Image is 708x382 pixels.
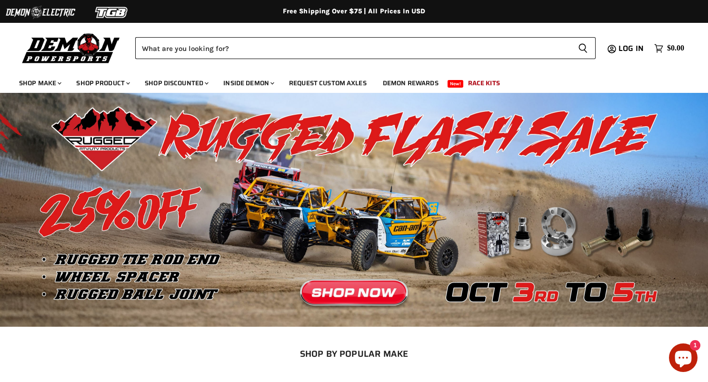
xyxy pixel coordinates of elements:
a: Shop Make [12,73,67,93]
a: Shop Discounted [138,73,214,93]
ul: Main menu [12,70,682,93]
a: Shop Product [69,73,136,93]
button: Search [570,37,596,59]
inbox-online-store-chat: Shopify online store chat [666,343,700,374]
span: $0.00 [667,44,684,53]
a: Demon Rewards [376,73,446,93]
h2: SHOP BY POPULAR MAKE [12,349,697,359]
img: Demon Electric Logo 2 [5,3,76,21]
img: TGB Logo 2 [76,3,148,21]
img: Demon Powersports [19,31,123,65]
a: Request Custom Axles [282,73,374,93]
a: Inside Demon [216,73,280,93]
span: New! [448,80,464,88]
input: Search [135,37,570,59]
span: Log in [618,42,644,54]
form: Product [135,37,596,59]
a: Log in [614,44,649,53]
a: $0.00 [649,41,689,55]
a: Race Kits [461,73,507,93]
